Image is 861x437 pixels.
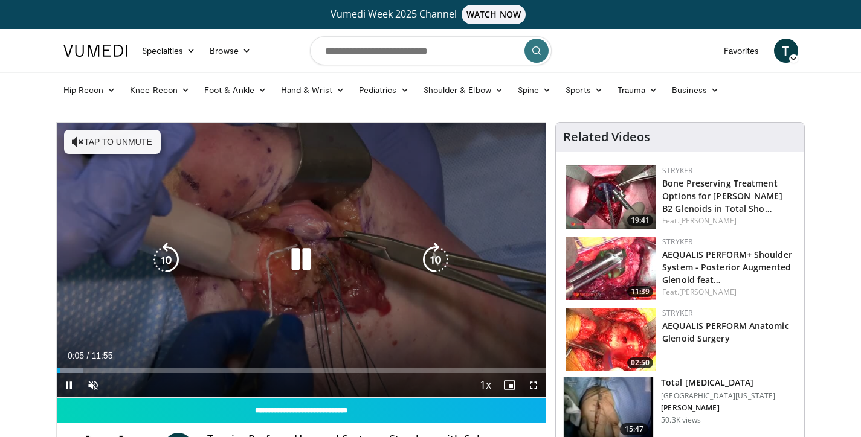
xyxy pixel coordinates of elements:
[774,39,798,63] a: T
[566,308,656,371] a: 02:50
[662,249,792,285] a: AEQUALIS PERFORM+ Shoulder System - Posterior Augmented Glenoid feat…
[462,5,526,24] span: WATCH NOW
[662,237,692,247] a: Stryker
[717,39,767,63] a: Favorites
[202,39,258,63] a: Browse
[566,237,656,300] a: 11:39
[63,45,127,57] img: VuMedi Logo
[64,130,161,154] button: Tap to unmute
[57,123,546,398] video-js: Video Player
[81,373,105,397] button: Unmute
[661,403,775,413] p: [PERSON_NAME]
[665,78,726,102] a: Business
[135,39,203,63] a: Specialties
[57,373,81,397] button: Pause
[91,351,112,360] span: 11:55
[310,36,552,65] input: Search topics, interventions
[662,215,795,226] div: Feat.
[497,373,521,397] button: Enable picture-in-picture mode
[610,78,665,102] a: Trauma
[662,177,782,214] a: Bone Preserving Treatment Options for [PERSON_NAME] B2 Glenoids in Total Sho…
[627,357,653,368] span: 02:50
[123,78,197,102] a: Knee Recon
[662,165,692,176] a: Stryker
[662,308,692,318] a: Stryker
[566,237,656,300] img: cb6c688a-1255-4862-8ac5-bc2113921703.150x105_q85_crop-smart_upscale.jpg
[661,391,775,401] p: [GEOGRAPHIC_DATA][US_STATE]
[566,308,656,371] img: MGngRNnbuHoiqTJH4xMDoxOjA4MTsiGN.150x105_q85_crop-smart_upscale.jpg
[627,286,653,297] span: 11:39
[627,215,653,226] span: 19:41
[662,320,789,344] a: AEQUALIS PERFORM Anatomic Glenoid Surgery
[563,130,650,144] h4: Related Videos
[679,215,737,226] a: [PERSON_NAME]
[662,287,795,298] div: Feat.
[68,351,84,360] span: 0:05
[56,78,123,102] a: Hip Recon
[661,377,775,389] h3: Total [MEDICAL_DATA]
[65,5,796,24] a: Vumedi Week 2025 ChannelWATCH NOW
[473,373,497,397] button: Playback Rate
[274,78,352,102] a: Hand & Wrist
[620,423,649,435] span: 15:47
[416,78,511,102] a: Shoulder & Elbow
[566,165,656,229] img: f9644b3d-1d0d-4830-a089-b8384cc45ae2.150x105_q85_crop-smart_upscale.jpg
[511,78,558,102] a: Spine
[661,415,701,425] p: 50.3K views
[558,78,610,102] a: Sports
[679,287,737,297] a: [PERSON_NAME]
[352,78,416,102] a: Pediatrics
[521,373,546,397] button: Fullscreen
[566,165,656,229] a: 19:41
[197,78,274,102] a: Foot & Ankle
[57,368,546,373] div: Progress Bar
[87,351,89,360] span: /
